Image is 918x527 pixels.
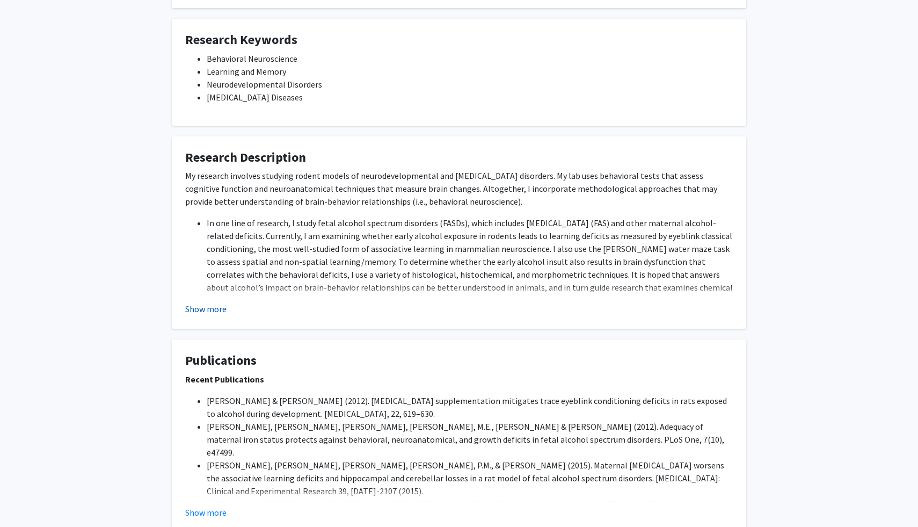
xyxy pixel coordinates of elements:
li: Learning and Memory [207,65,733,78]
li: [PERSON_NAME] & [PERSON_NAME] (2012). [MEDICAL_DATA] supplementation mitigates trace eyeblink con... [207,394,733,420]
li: [PERSON_NAME], [PERSON_NAME], [PERSON_NAME], [PERSON_NAME], M.E., [PERSON_NAME] & [PERSON_NAME] (... [207,420,733,459]
iframe: Chat [8,479,46,519]
p: My research involves studying rodent models of neurodevelopmental and [MEDICAL_DATA] disorders. M... [185,169,733,208]
li: Behavioral Neuroscience [207,52,733,65]
li: In one line of research, I study fetal alcohol spectrum disorders (FASDs), which includes [MEDICA... [207,216,733,307]
h4: Research Description [185,150,733,165]
h4: Research Keywords [185,32,733,48]
strong: Recent Publications [185,374,264,385]
li: [MEDICAL_DATA] Diseases [207,91,733,104]
li: [PERSON_NAME], [PERSON_NAME], [PERSON_NAME], [PERSON_NAME], P.M., & [PERSON_NAME] (2015). Materna... [207,459,733,497]
button: Show more [185,302,227,315]
button: Show more [185,506,227,519]
h4: Publications [185,353,733,369]
li: Neurodevelopmental Disorders [207,78,733,91]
